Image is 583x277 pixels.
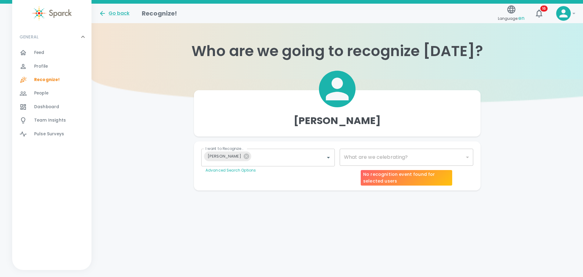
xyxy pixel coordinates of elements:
[12,60,91,73] a: Profile
[34,117,66,123] span: Team Insights
[12,127,91,141] a: Pulse Surveys
[12,87,91,100] a: People
[12,100,91,114] a: Dashboard
[34,131,64,137] span: Pulse Surveys
[498,14,524,23] span: Language:
[91,43,583,60] h1: Who are we going to recognize [DATE]?
[204,151,251,161] div: [PERSON_NAME]
[142,9,177,18] h1: Recognize!
[12,114,91,127] a: Team Insights
[206,146,244,151] label: I want to Recognize...
[204,153,245,160] span: [PERSON_NAME]
[34,77,60,83] span: Recognize!
[34,50,45,56] span: Feed
[34,63,48,69] span: Profile
[99,10,130,17] button: Go back
[34,90,48,96] span: People
[294,115,381,127] h4: [PERSON_NAME]
[12,73,91,87] a: Recognize!
[12,28,91,46] div: GENERAL
[12,46,91,143] div: GENERAL
[12,46,91,59] a: Feed
[495,3,527,24] button: Language:en
[12,6,91,20] a: Sparck logo
[518,15,524,22] span: en
[32,6,72,20] img: Sparck logo
[361,170,452,186] div: No recognition event found for selected users
[20,34,38,40] p: GENERAL
[206,168,256,173] a: Advanced Search Options
[540,5,548,12] span: 16
[324,153,333,162] button: Open
[34,104,59,110] span: Dashboard
[532,6,546,21] button: 16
